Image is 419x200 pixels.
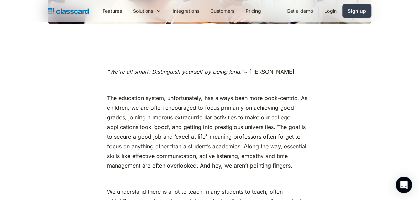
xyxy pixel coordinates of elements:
p: ‍ [107,174,312,183]
a: Customers [205,3,240,19]
a: Sign up [342,4,371,18]
a: Pricing [240,3,266,19]
a: home [48,6,89,16]
div: Solutions [133,7,153,14]
p: ~ [PERSON_NAME] [107,67,312,77]
div: Open Intercom Messenger [396,177,412,193]
a: Integrations [167,3,205,19]
em: "We're all smart. Distinguish yourself by being kind.” [107,68,244,75]
p: The education system, unfortunately, has always been more book-centric. As children, we are often... [107,93,312,170]
a: Login [319,3,342,19]
a: Features [97,3,127,19]
div: Solutions [127,3,167,19]
div: Sign up [348,7,366,14]
a: Get a demo [281,3,318,19]
p: ‍ [107,80,312,90]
